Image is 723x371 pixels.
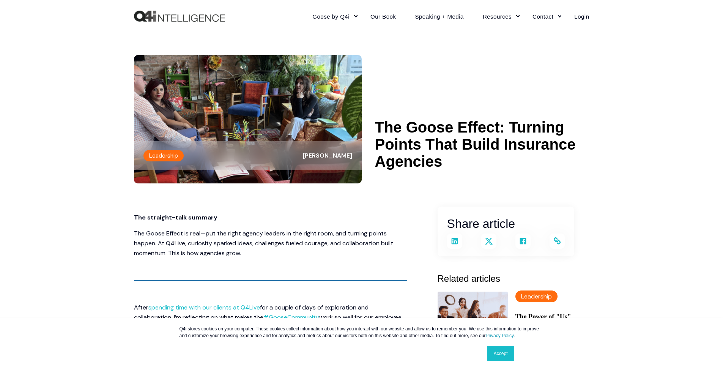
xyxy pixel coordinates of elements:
[143,150,184,161] label: Leadership
[303,152,352,159] span: [PERSON_NAME]
[148,303,260,311] a: spending time with our clients at Q4Live
[438,272,589,286] h3: Related articles
[438,292,508,343] img: The concept of community
[515,290,558,302] label: Leadership
[134,11,225,22] img: Q4intelligence, LLC logo
[375,119,589,170] h1: The Goose Effect: Turning Points That Build Insurance Agencies
[263,313,319,321] a: #GooseCommunity
[485,333,514,338] a: Privacy Policy
[134,55,362,183] img: People sitting on coaches having a conversation at Q4Live
[134,303,407,332] p: After for a couple of days of exploration and collaboration, I’m reflecting on what makes the wor...
[134,229,407,258] p: The Goose Effect is real—put the right agency leaders in the right room, and turning points happe...
[487,346,514,361] a: Accept
[134,11,225,22] a: Back to Home
[134,213,407,223] p: The straight-talk summary
[515,313,571,321] a: The Power of "Us"
[180,325,544,339] p: Q4i stores cookies on your computer. These cookies collect information about how you interact wit...
[447,214,565,234] h3: Share article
